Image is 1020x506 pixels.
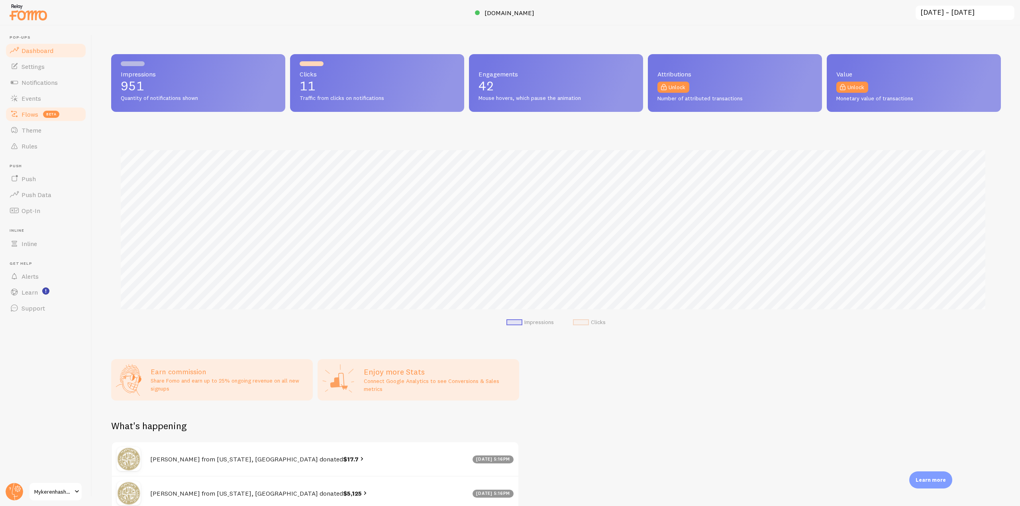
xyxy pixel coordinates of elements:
[5,268,87,284] a: Alerts
[573,319,606,326] li: Clicks
[22,126,41,134] span: Theme
[151,367,308,376] h3: Earn commission
[5,106,87,122] a: Flows beta
[5,300,87,316] a: Support
[300,71,455,77] span: Clicks
[343,455,365,463] span: $17.7
[34,487,72,496] span: Mykerenhashana
[150,455,468,463] h4: [PERSON_NAME] from [US_STATE], [GEOGRAPHIC_DATA] donated
[10,228,87,233] span: Inline
[43,111,59,118] span: beta
[364,377,514,393] p: Connect Google Analytics to see Conversions & Sales metrics
[22,272,39,280] span: Alerts
[479,95,634,102] span: Mouse hovers, which pause the animation
[836,95,991,102] span: Monetary value of transactions
[151,377,308,393] p: Share Fomo and earn up to 25% ongoing revenue on all new signups
[22,63,45,70] span: Settings
[5,203,87,219] a: Opt-In
[121,71,276,77] span: Impressions
[22,207,40,215] span: Opt-In
[22,240,37,248] span: Inline
[42,287,49,295] svg: <p>Watch New Feature Tutorials!</p>
[5,187,87,203] a: Push Data
[473,455,514,463] div: [DATE] 5:16pm
[8,2,48,22] img: fomo-relay-logo-orange.svg
[506,319,554,326] li: Impressions
[916,476,946,484] p: Learn more
[5,122,87,138] a: Theme
[22,78,58,86] span: Notifications
[111,420,186,432] h2: What's happening
[121,80,276,92] p: 951
[22,191,51,199] span: Push Data
[5,43,87,59] a: Dashboard
[364,367,514,377] h2: Enjoy more Stats
[5,90,87,106] a: Events
[10,35,87,40] span: Pop-ups
[22,110,38,118] span: Flows
[657,71,812,77] span: Attributions
[5,284,87,300] a: Learn
[473,490,514,498] div: [DATE] 5:16pm
[300,80,455,92] p: 11
[29,482,82,501] a: Mykerenhashana
[318,359,519,401] a: Enjoy more Stats Connect Google Analytics to see Conversions & Sales metrics
[836,71,991,77] span: Value
[22,47,53,55] span: Dashboard
[5,138,87,154] a: Rules
[22,288,38,296] span: Learn
[22,142,37,150] span: Rules
[657,82,689,93] a: Unlock
[300,95,455,102] span: Traffic from clicks on notifications
[10,261,87,266] span: Get Help
[121,95,276,102] span: Quantity of notifications shown
[10,164,87,169] span: Push
[479,80,634,92] p: 42
[150,489,468,498] h4: [PERSON_NAME] from [US_STATE], [GEOGRAPHIC_DATA] donated
[343,489,369,498] span: $5,125
[657,95,812,102] span: Number of attributed transactions
[22,94,41,102] span: Events
[5,236,87,252] a: Inline
[836,82,868,93] a: Unlock
[909,471,952,488] div: Learn more
[479,71,634,77] span: Engagements
[5,59,87,74] a: Settings
[5,171,87,187] a: Push
[22,175,36,183] span: Push
[22,304,45,312] span: Support
[322,364,354,396] img: Google Analytics
[5,74,87,90] a: Notifications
